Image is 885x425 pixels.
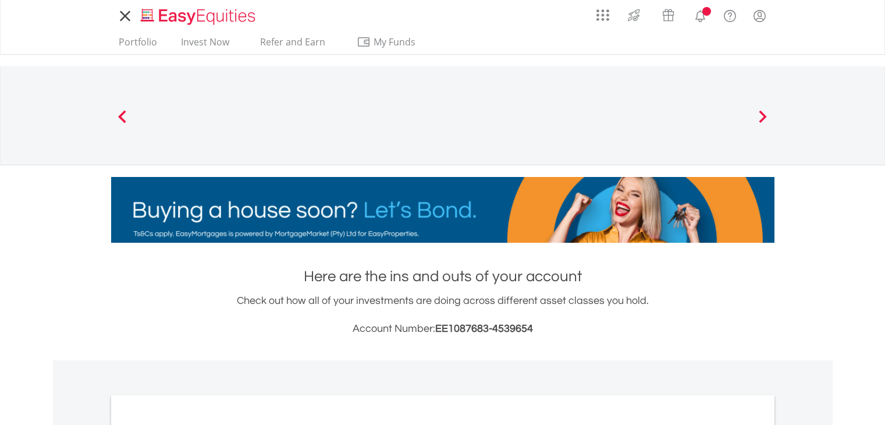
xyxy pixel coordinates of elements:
[659,6,678,24] img: vouchers-v2.svg
[136,3,260,26] a: Home page
[596,9,609,22] img: grid-menu-icon.svg
[745,3,774,29] a: My Profile
[357,34,433,49] span: My Funds
[651,3,685,24] a: Vouchers
[624,6,644,24] img: thrive-v2.svg
[715,3,745,26] a: FAQ's and Support
[111,321,774,337] h3: Account Number:
[111,266,774,287] h1: Here are the ins and outs of your account
[176,36,234,54] a: Invest Now
[435,323,533,334] span: EE1087683-4539654
[248,36,337,54] a: Refer and Earn
[111,293,774,337] div: Check out how all of your investments are doing across different asset classes you hold.
[114,36,162,54] a: Portfolio
[138,7,260,26] img: EasyEquities_Logo.png
[589,3,617,22] a: AppsGrid
[260,36,325,48] span: Refer and Earn
[111,177,774,243] img: EasyMortage Promotion Banner
[685,3,715,26] a: Notifications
